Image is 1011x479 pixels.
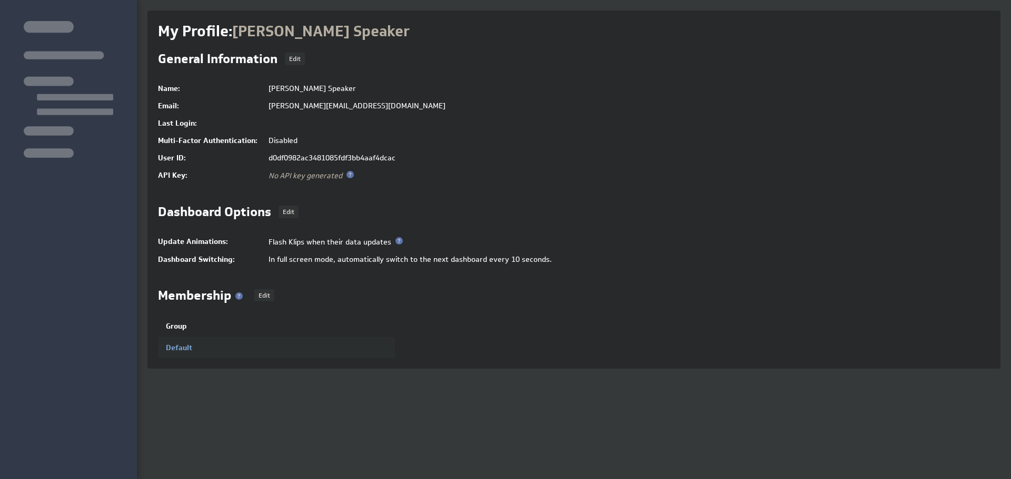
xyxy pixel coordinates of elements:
[158,80,263,97] td: Name:
[158,289,247,306] h2: Membership
[263,132,990,149] td: Disabled
[254,289,274,302] a: Edit
[263,97,990,115] td: [PERSON_NAME][EMAIL_ADDRESS][DOMAIN_NAME]
[158,97,263,115] td: Email:
[158,149,263,167] td: User ID:
[263,80,990,97] td: [PERSON_NAME] Speaker
[285,53,305,65] a: Edit
[158,251,263,268] td: Dashboard Switching:
[166,343,192,352] a: Default
[158,233,263,251] td: Update Animations:
[263,149,990,167] td: d0df0982ac3481085fdf3bb4aaf4dcac
[158,115,263,132] td: Last Login:
[279,206,299,218] a: Edit
[158,206,271,222] h2: Dashboard Options
[158,21,410,42] h1: My Profile:
[232,22,410,41] span: Tate Speaker
[263,251,990,268] td: In full screen mode, automatically switch to the next dashboard every 10 seconds.
[158,132,263,149] td: Multi-Factor Authentication:
[263,167,990,185] td: No API key generated
[158,53,277,69] h2: General Information
[158,316,395,337] th: Group
[24,21,113,158] img: skeleton-sidenav.svg
[158,167,263,185] td: API Key:
[263,233,990,251] td: Flash Klips when their data updates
